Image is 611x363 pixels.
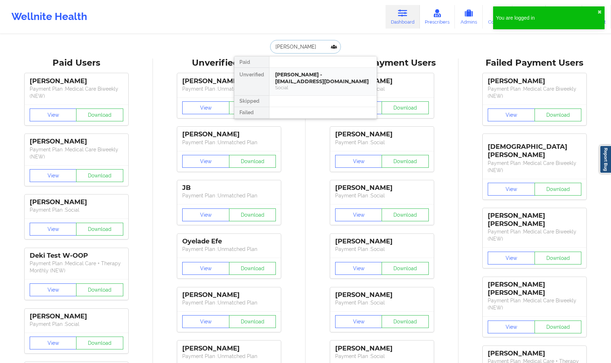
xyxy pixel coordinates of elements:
[535,252,582,264] button: Download
[182,299,276,306] p: Payment Plan : Unmatched Plan
[182,246,276,253] p: Payment Plan : Unmatched Plan
[182,315,229,328] button: View
[382,262,429,275] button: Download
[182,262,229,275] button: View
[182,139,276,146] p: Payment Plan : Unmatched Plan
[488,160,581,174] p: Payment Plan : Medical Care Biweekly (NEW)
[335,85,429,92] p: Payment Plan : Social
[30,169,77,182] button: View
[182,101,229,114] button: View
[335,192,429,199] p: Payment Plan : Social
[488,321,535,333] button: View
[455,5,483,29] a: Admins
[488,252,535,264] button: View
[30,198,123,206] div: [PERSON_NAME]
[30,206,123,213] p: Payment Plan : Social
[275,85,371,91] div: Social
[275,71,371,85] div: [PERSON_NAME] - [EMAIL_ADDRESS][DOMAIN_NAME]
[30,77,123,85] div: [PERSON_NAME]
[488,85,581,100] p: Payment Plan : Medical Care Biweekly (NEW)
[335,130,429,138] div: [PERSON_NAME]
[76,283,123,296] button: Download
[496,14,597,21] div: You are logged in
[386,5,420,29] a: Dashboard
[182,77,276,85] div: [PERSON_NAME]
[335,208,382,221] button: View
[420,5,455,29] a: Prescribers
[182,192,276,199] p: Payment Plan : Unmatched Plan
[535,183,582,196] button: Download
[30,252,123,260] div: Deki Test W-OOP
[488,228,581,242] p: Payment Plan : Medical Care Biweekly (NEW)
[30,283,77,296] button: View
[30,109,77,121] button: View
[182,184,276,192] div: JB
[463,57,606,69] div: Failed Payment Users
[382,315,429,328] button: Download
[600,145,611,173] a: Report Bug
[182,237,276,246] div: Oyelade Efe
[76,109,123,121] button: Download
[488,109,535,121] button: View
[488,281,581,297] div: [PERSON_NAME] [PERSON_NAME]
[483,5,512,29] a: Coaches
[182,130,276,138] div: [PERSON_NAME]
[488,297,581,311] p: Payment Plan : Medical Care Biweekly (NEW)
[234,56,269,68] div: Paid
[229,208,276,221] button: Download
[30,312,123,321] div: [PERSON_NAME]
[182,353,276,360] p: Payment Plan : Unmatched Plan
[488,183,535,196] button: View
[76,169,123,182] button: Download
[30,337,77,349] button: View
[535,321,582,333] button: Download
[182,344,276,353] div: [PERSON_NAME]
[5,57,148,69] div: Paid Users
[182,85,276,92] p: Payment Plan : Unmatched Plan
[335,353,429,360] p: Payment Plan : Social
[182,155,229,168] button: View
[488,212,581,228] div: [PERSON_NAME] [PERSON_NAME]
[488,349,581,358] div: [PERSON_NAME]
[234,68,269,96] div: Unverified
[335,291,429,299] div: [PERSON_NAME]
[229,155,276,168] button: Download
[335,246,429,253] p: Payment Plan : Social
[182,291,276,299] div: [PERSON_NAME]
[382,155,429,168] button: Download
[229,101,276,114] button: Download
[229,315,276,328] button: Download
[488,137,581,159] div: [DEMOGRAPHIC_DATA][PERSON_NAME]
[335,237,429,246] div: [PERSON_NAME]
[229,262,276,275] button: Download
[382,101,429,114] button: Download
[335,299,429,306] p: Payment Plan : Social
[335,139,429,146] p: Payment Plan : Social
[311,57,453,69] div: Skipped Payment Users
[158,57,301,69] div: Unverified Users
[234,96,269,107] div: Skipped
[488,77,581,85] div: [PERSON_NAME]
[382,208,429,221] button: Download
[30,85,123,100] p: Payment Plan : Medical Care Biweekly (NEW)
[30,260,123,274] p: Payment Plan : Medical Care + Therapy Monthly (NEW)
[182,208,229,221] button: View
[234,107,269,119] div: Failed
[30,137,123,146] div: [PERSON_NAME]
[335,344,429,353] div: [PERSON_NAME]
[335,155,382,168] button: View
[335,77,429,85] div: [PERSON_NAME]
[30,321,123,328] p: Payment Plan : Social
[335,184,429,192] div: [PERSON_NAME]
[335,262,382,275] button: View
[535,109,582,121] button: Download
[597,9,602,15] button: close
[335,315,382,328] button: View
[76,223,123,236] button: Download
[30,146,123,160] p: Payment Plan : Medical Care Biweekly (NEW)
[30,223,77,236] button: View
[76,337,123,349] button: Download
